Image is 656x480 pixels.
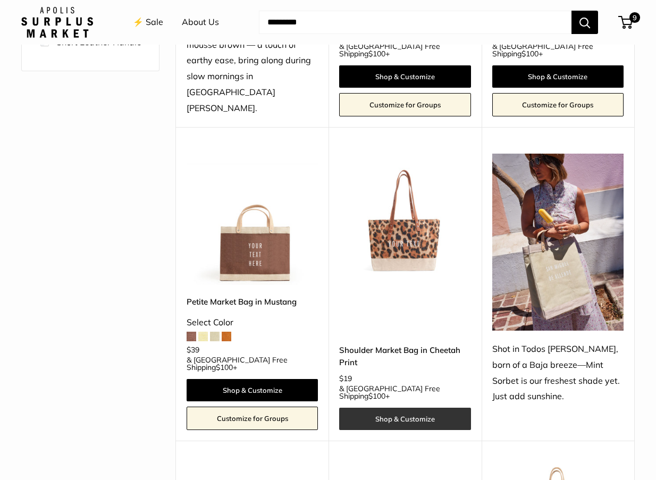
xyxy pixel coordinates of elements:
[492,341,624,405] div: Shot in Todos [PERSON_NAME], born of a Baja breeze—Mint Sorbet is our freshest shade yet. Just ad...
[368,391,385,401] span: $100
[619,16,633,29] a: 9
[522,49,539,58] span: $100
[216,363,233,372] span: $100
[629,12,640,23] span: 9
[259,11,571,34] input: Search...
[21,7,93,38] img: Apolis: Surplus Market
[339,93,470,116] a: Customize for Groups
[492,154,624,331] img: Shot in Todos Santos, born of a Baja breeze—Mint Sorbet is our freshest shade yet. Just add sunsh...
[571,11,598,34] button: Search
[182,14,219,30] a: About Us
[187,315,318,331] div: Select Color
[339,154,470,285] a: description_Make it yours with custom printed text.Shoulder Market Bag in Cheetah Print
[339,43,470,57] span: & [GEOGRAPHIC_DATA] Free Shipping +
[339,154,470,285] img: description_Make it yours with custom printed text.
[187,154,318,285] img: Petite Market Bag in Mustang
[187,21,318,116] div: Mustang is a rich chocolate mousse brown — a touch of earthy ease, bring along during slow mornin...
[187,379,318,401] a: Shop & Customize
[339,65,470,88] a: Shop & Customize
[339,408,470,430] a: Shop & Customize
[339,374,352,383] span: $19
[133,14,163,30] a: ⚡️ Sale
[339,344,470,369] a: Shoulder Market Bag in Cheetah Print
[187,345,199,355] span: $39
[187,154,318,285] a: Petite Market Bag in MustangPetite Market Bag in Mustang
[368,49,385,58] span: $100
[492,93,624,116] a: Customize for Groups
[339,385,470,400] span: & [GEOGRAPHIC_DATA] Free Shipping +
[187,296,318,308] a: Petite Market Bag in Mustang
[492,65,624,88] a: Shop & Customize
[492,43,624,57] span: & [GEOGRAPHIC_DATA] Free Shipping +
[187,407,318,430] a: Customize for Groups
[187,356,318,371] span: & [GEOGRAPHIC_DATA] Free Shipping +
